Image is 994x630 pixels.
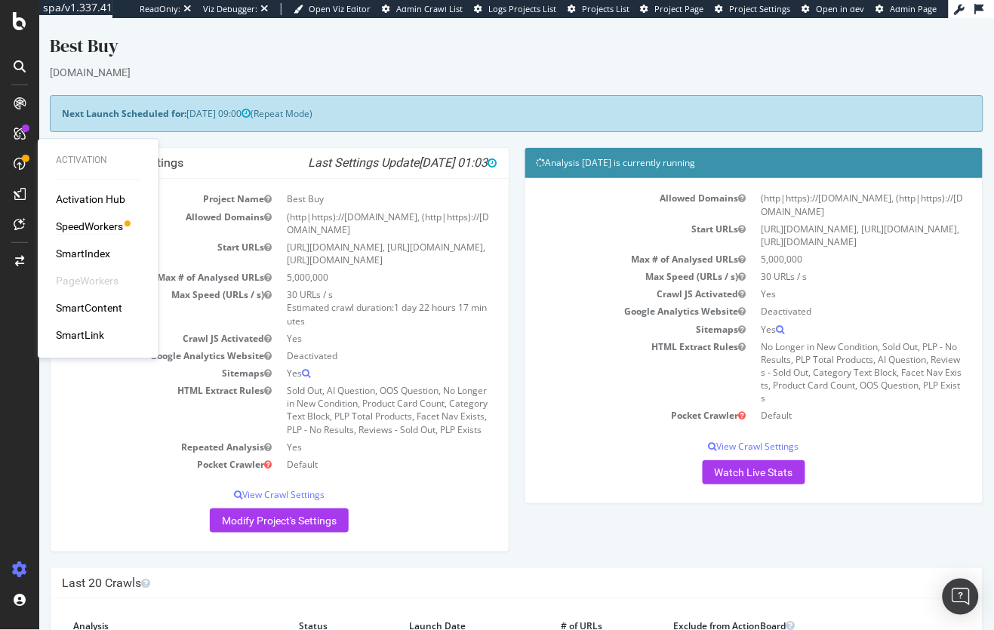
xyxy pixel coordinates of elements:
span: Project Page [655,3,704,14]
a: Project Page [641,3,704,15]
th: Exclude from ActionBoard [623,592,876,623]
a: SmartLink [56,328,104,343]
span: Projects List [582,3,629,14]
td: HTML Extract Rules [23,364,240,420]
td: Crawl JS Activated [23,312,240,329]
th: Analysis [23,592,248,623]
td: Sitemaps [497,303,715,320]
strong: Next Launch Scheduled for: [23,89,147,102]
td: Allowed Domains [23,190,240,220]
span: Admin Page [891,3,937,14]
td: Max Speed (URLs / s) [23,268,240,311]
a: Modify Project's Settings [171,490,309,515]
td: Deactivated [240,329,457,346]
a: SmartIndex [56,247,110,262]
td: Pocket Crawler [23,438,240,455]
a: Projects List [568,3,629,15]
td: Max Speed (URLs / s) [497,250,715,267]
h4: Analysis [DATE] is currently running [497,137,933,152]
td: Yes [240,346,457,364]
p: View Crawl Settings [497,422,933,435]
a: Admin Crawl List [382,3,463,15]
td: Yes [240,312,457,329]
td: Yes [715,303,932,320]
td: (http|https)://[DOMAIN_NAME], (http|https)://[DOMAIN_NAME] [240,190,457,220]
td: Max # of Analysed URLs [23,250,240,268]
th: Launch Date [359,592,510,623]
td: Crawl JS Activated [497,267,715,284]
a: SpeedWorkers [56,220,123,235]
td: Yes [240,420,457,438]
div: ReadOnly: [140,3,180,15]
td: 30 URLs / s Estimated crawl duration: [240,268,457,311]
td: Allowed Domains [497,171,715,201]
td: 5,000,000 [715,232,932,250]
td: 5,000,000 [240,250,457,268]
h4: Project Global Settings [23,137,458,152]
span: Project Settings [730,3,791,14]
td: Start URLs [23,220,240,250]
i: Last Settings Update [269,137,458,152]
h4: Last 20 Crawls [23,558,932,573]
td: [URL][DOMAIN_NAME], [URL][DOMAIN_NAME], [URL][DOMAIN_NAME] [715,202,932,232]
div: [DOMAIN_NAME] [11,47,944,62]
td: Google Analytics Website [23,329,240,346]
td: 30 URLs / s [715,250,932,267]
span: Open in dev [817,3,865,14]
div: Activation [56,154,140,167]
a: Open Viz Editor [294,3,371,15]
td: Repeated Analysis [23,420,240,438]
div: Open Intercom Messenger [943,579,979,615]
div: PageWorkers [56,274,118,289]
td: Yes [715,267,932,284]
td: (http|https)://[DOMAIN_NAME], (http|https)://[DOMAIN_NAME] [715,171,932,201]
td: Best Buy [240,172,457,189]
td: [URL][DOMAIN_NAME], [URL][DOMAIN_NAME], [URL][DOMAIN_NAME] [240,220,457,250]
td: Start URLs [497,202,715,232]
td: No Longer in New Condition, Sold Out, PLP - No Results, PLP Total Products, AI Question, Reviews ... [715,320,932,389]
td: Google Analytics Website [497,284,715,302]
span: Open Viz Editor [309,3,371,14]
th: Status [248,592,358,623]
a: Admin Page [876,3,937,15]
span: Logs Projects List [488,3,556,14]
td: Sitemaps [23,346,240,364]
a: Logs Projects List [474,3,556,15]
td: Sold Out, AI Question, OOS Question, No Longer in New Condition, Product Card Count, Category Tex... [240,364,457,420]
span: Admin Crawl List [396,3,463,14]
div: Best Buy [11,15,944,47]
td: Default [240,438,457,455]
td: Pocket Crawler [497,389,715,406]
td: Deactivated [715,284,932,302]
td: Default [715,389,932,406]
p: View Crawl Settings [23,470,458,483]
a: Watch Live Stats [663,442,766,466]
a: Open in dev [802,3,865,15]
td: Project Name [23,172,240,189]
td: Max # of Analysed URLs [497,232,715,250]
div: (Repeat Mode) [11,77,944,114]
td: HTML Extract Rules [497,320,715,389]
span: [DATE] 09:00 [147,89,211,102]
span: 1 day 22 hours 17 minutes [248,283,448,309]
a: Activation Hub [56,192,125,207]
span: [DATE] 01:03 [380,137,458,152]
a: SmartContent [56,301,122,316]
div: Viz Debugger: [203,3,257,15]
a: Project Settings [715,3,791,15]
th: # of URLs [510,592,623,623]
